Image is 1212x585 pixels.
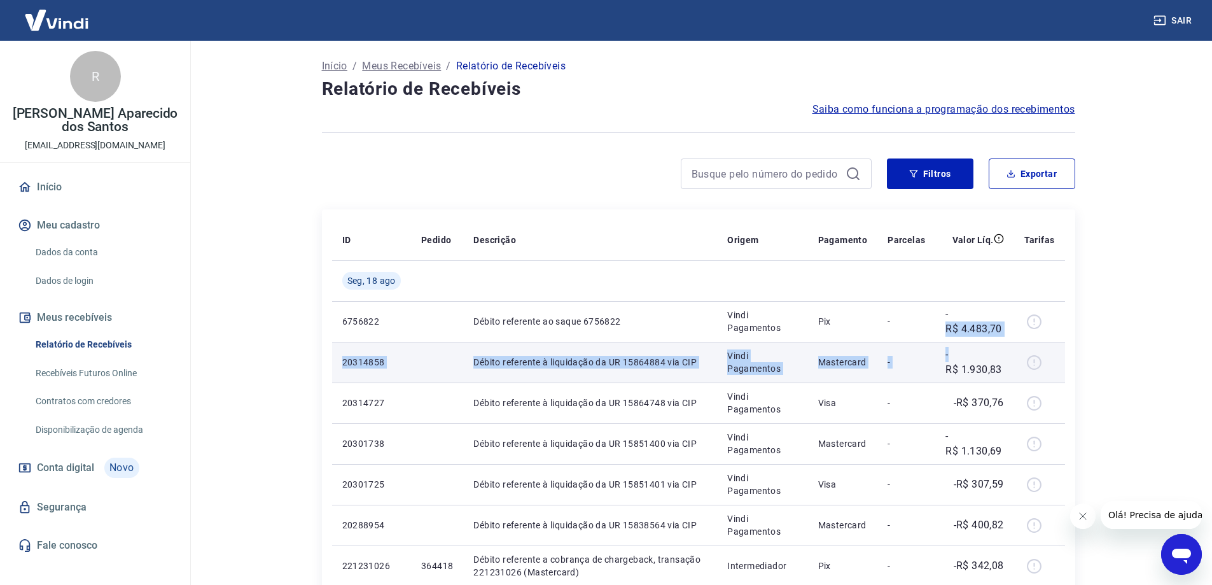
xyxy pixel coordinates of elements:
a: Dados de login [31,268,175,294]
p: - [888,356,925,369]
span: Olá! Precisa de ajuda? [8,9,107,19]
p: - [888,315,925,328]
button: Meus recebíveis [15,304,175,332]
p: [PERSON_NAME] Aparecido dos Santos [10,107,180,134]
p: -R$ 307,59 [954,477,1004,492]
iframe: Botão para abrir a janela de mensagens [1161,534,1202,575]
p: Parcelas [888,234,925,246]
a: Recebíveis Futuros Online [31,360,175,386]
p: Vindi Pagamentos [727,390,798,416]
div: R [70,51,121,102]
p: 364418 [421,560,453,572]
span: Seg, 18 ago [347,274,396,287]
p: Visa [818,397,868,409]
p: Vindi Pagamentos [727,472,798,497]
p: - [888,560,925,572]
p: Débito referente à liquidação da UR 15838564 via CIP [473,519,707,532]
p: -R$ 4.483,70 [945,306,1003,337]
span: Novo [104,458,139,478]
a: Fale conosco [15,532,175,560]
a: Início [15,173,175,201]
span: Conta digital [37,459,94,477]
button: Sair [1151,9,1197,32]
p: 221231026 [342,560,401,572]
h4: Relatório de Recebíveis [322,76,1075,102]
p: 6756822 [342,315,401,328]
p: -R$ 400,82 [954,518,1004,533]
p: Pagamento [818,234,868,246]
input: Busque pelo número do pedido [692,164,840,183]
p: Débito referente à liquidação da UR 15851400 via CIP [473,437,707,450]
p: Débito referente a cobrança de chargeback, transação 221231026 (Mastercard) [473,553,707,579]
p: Mastercard [818,519,868,532]
a: Início [322,59,347,74]
p: - [888,519,925,532]
p: Pedido [421,234,451,246]
p: -R$ 1.930,83 [945,347,1003,377]
img: Vindi [15,1,98,39]
p: Valor Líq. [952,234,994,246]
p: Mastercard [818,437,868,450]
a: Saiba como funciona a programação dos recebimentos [812,102,1075,117]
p: / [446,59,450,74]
p: Intermediador [727,560,798,572]
iframe: Mensagem da empresa [1101,501,1202,529]
p: Débito referente ao saque 6756822 [473,315,707,328]
p: Vindi Pagamentos [727,309,798,334]
p: - [888,397,925,409]
button: Exportar [989,159,1075,189]
p: -R$ 1.130,69 [945,428,1003,459]
p: Débito referente à liquidação da UR 15851401 via CIP [473,478,707,491]
a: Disponibilização de agenda [31,417,175,443]
a: Conta digitalNovo [15,453,175,483]
button: Meu cadastro [15,211,175,239]
p: Pix [818,560,868,572]
p: [EMAIL_ADDRESS][DOMAIN_NAME] [25,139,165,152]
p: Visa [818,478,868,491]
a: Segurança [15,493,175,521]
p: 20314727 [342,397,401,409]
p: 20288954 [342,519,401,532]
p: 20301738 [342,437,401,450]
p: Tarifas [1024,234,1055,246]
p: - [888,478,925,491]
a: Dados da conta [31,239,175,265]
p: / [352,59,357,74]
p: Vindi Pagamentos [727,512,798,538]
p: Mastercard [818,356,868,369]
p: ID [342,234,351,246]
a: Meus Recebíveis [362,59,441,74]
p: Relatório de Recebíveis [456,59,566,74]
p: 20314858 [342,356,401,369]
p: Vindi Pagamentos [727,349,798,375]
p: Origem [727,234,758,246]
p: Vindi Pagamentos [727,431,798,456]
p: - [888,437,925,450]
p: -R$ 370,76 [954,395,1004,411]
p: -R$ 342,08 [954,558,1004,574]
p: Descrição [473,234,516,246]
p: Pix [818,315,868,328]
p: 20301725 [342,478,401,491]
iframe: Fechar mensagem [1070,504,1096,529]
p: Débito referente à liquidação da UR 15864884 via CIP [473,356,707,369]
p: Débito referente à liquidação da UR 15864748 via CIP [473,397,707,409]
a: Contratos com credores [31,388,175,414]
a: Relatório de Recebíveis [31,332,175,358]
button: Filtros [887,159,973,189]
